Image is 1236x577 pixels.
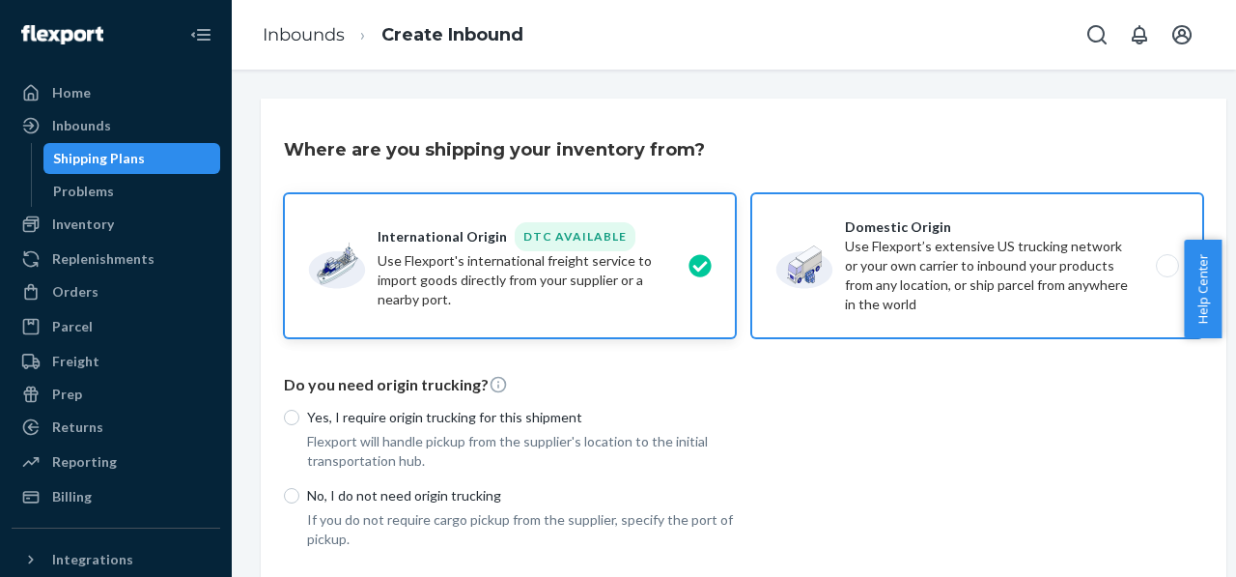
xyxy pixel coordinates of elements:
h3: Where are you shipping your inventory from? [284,137,705,162]
div: Inventory [52,215,114,234]
p: Yes, I require origin trucking for this shipment [307,408,736,427]
button: Open account menu [1163,15,1201,54]
button: Close Navigation [182,15,220,54]
div: Inbounds [52,116,111,135]
button: Open notifications [1120,15,1159,54]
button: Help Center [1184,240,1222,338]
a: Orders [12,276,220,307]
div: Replenishments [52,249,154,269]
a: Parcel [12,311,220,342]
button: Open Search Box [1078,15,1116,54]
div: Prep [52,385,82,404]
p: If you do not require cargo pickup from the supplier, specify the port of pickup. [307,510,736,549]
a: Prep [12,379,220,410]
div: Problems [53,182,114,201]
a: Inventory [12,209,220,240]
div: Freight [52,352,99,371]
a: Shipping Plans [43,143,221,174]
div: Shipping Plans [53,149,145,168]
div: Parcel [52,317,93,336]
a: Returns [12,412,220,443]
div: Billing [52,487,92,506]
ol: breadcrumbs [247,7,539,64]
a: Create Inbound [381,24,523,45]
p: Do you need origin trucking? [284,374,1203,396]
p: Flexport will handle pickup from the supplier's location to the initial transportation hub. [307,432,736,471]
a: Inbounds [12,110,220,141]
input: No, I do not need origin trucking [284,488,299,504]
a: Reporting [12,447,220,477]
div: Returns [52,418,103,437]
input: Yes, I require origin trucking for this shipment [284,410,299,425]
a: Problems [43,176,221,207]
div: Integrations [52,550,133,569]
p: No, I do not need origin trucking [307,486,736,505]
button: Integrations [12,544,220,575]
img: Flexport logo [21,25,103,44]
a: Inbounds [263,24,345,45]
a: Freight [12,346,220,377]
a: Billing [12,481,220,512]
a: Home [12,77,220,108]
a: Replenishments [12,244,220,274]
div: Orders [52,282,98,302]
div: Reporting [52,452,117,472]
div: Home [52,83,91,102]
